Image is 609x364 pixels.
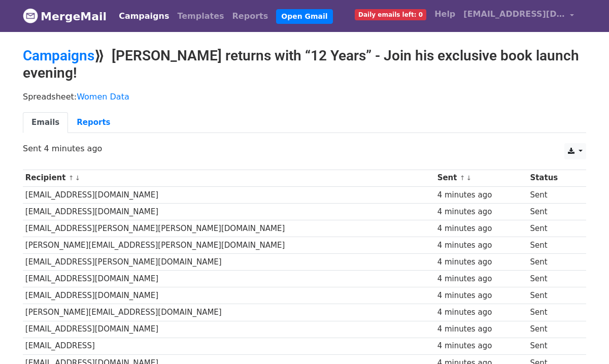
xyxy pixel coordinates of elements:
a: Campaigns [115,6,173,26]
div: 4 minutes ago [437,273,525,285]
a: Campaigns [23,47,94,64]
td: Sent [528,254,579,271]
div: 4 minutes ago [437,240,525,251]
p: Sent 4 minutes ago [23,143,586,154]
td: Sent [528,220,579,237]
h2: ⟫ [PERSON_NAME] returns with “12 Years” - Join his exclusive book launch evening! [23,47,586,81]
a: ↑ [69,174,74,182]
td: Sent [528,271,579,287]
div: 4 minutes ago [437,323,525,335]
a: ↓ [75,174,80,182]
a: Daily emails left: 0 [351,4,430,24]
td: [EMAIL_ADDRESS][DOMAIN_NAME] [23,203,435,220]
div: 4 minutes ago [437,307,525,318]
div: 4 minutes ago [437,340,525,352]
div: 4 minutes ago [437,189,525,201]
td: Sent [528,203,579,220]
td: [EMAIL_ADDRESS] [23,338,435,354]
a: [EMAIL_ADDRESS][DOMAIN_NAME] [459,4,578,28]
a: Emails [23,112,68,133]
div: 4 minutes ago [437,206,525,218]
td: [EMAIL_ADDRESS][PERSON_NAME][PERSON_NAME][DOMAIN_NAME] [23,220,435,237]
th: Recipient [23,170,435,186]
a: Templates [173,6,228,26]
td: [EMAIL_ADDRESS][DOMAIN_NAME] [23,321,435,338]
td: Sent [528,237,579,254]
td: [EMAIL_ADDRESS][DOMAIN_NAME] [23,271,435,287]
a: Reports [68,112,119,133]
span: Daily emails left: 0 [355,9,426,20]
a: MergeMail [23,6,107,27]
span: [EMAIL_ADDRESS][DOMAIN_NAME] [463,8,565,20]
td: [EMAIL_ADDRESS][DOMAIN_NAME] [23,287,435,304]
td: [EMAIL_ADDRESS][PERSON_NAME][DOMAIN_NAME] [23,254,435,271]
td: Sent [528,338,579,354]
div: 4 minutes ago [437,223,525,235]
p: Spreadsheet: [23,91,586,102]
a: Open Gmail [276,9,332,24]
th: Status [528,170,579,186]
td: Sent [528,321,579,338]
td: Sent [528,186,579,203]
a: Help [430,4,459,24]
a: Women Data [77,92,129,102]
a: ↓ [466,174,471,182]
th: Sent [435,170,528,186]
td: [PERSON_NAME][EMAIL_ADDRESS][DOMAIN_NAME] [23,304,435,321]
a: ↑ [460,174,465,182]
td: Sent [528,287,579,304]
td: [EMAIL_ADDRESS][DOMAIN_NAME] [23,186,435,203]
td: [PERSON_NAME][EMAIL_ADDRESS][PERSON_NAME][DOMAIN_NAME] [23,237,435,254]
img: MergeMail logo [23,8,38,23]
td: Sent [528,304,579,321]
a: Reports [228,6,273,26]
div: 4 minutes ago [437,256,525,268]
div: 4 minutes ago [437,290,525,302]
